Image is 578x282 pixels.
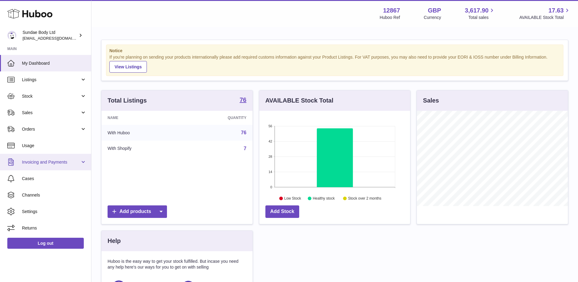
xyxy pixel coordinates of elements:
[383,6,400,15] strong: 12867
[519,6,571,20] a: 17.63 AVAILABLE Stock Total
[22,110,80,116] span: Sales
[424,15,441,20] div: Currency
[465,6,489,15] span: 3,617.90
[108,237,121,245] h3: Help
[548,6,564,15] span: 17.63
[268,124,272,128] text: 56
[101,141,183,157] td: With Shopify
[268,139,272,143] text: 42
[244,146,246,151] a: 7
[101,111,183,125] th: Name
[7,31,16,40] img: internalAdmin-12867@internal.huboo.com
[465,6,496,20] a: 3,617.90 Total sales
[22,60,87,66] span: My Dashboard
[239,97,246,103] strong: 76
[108,258,246,270] p: Huboo is the easy way to get your stock fulfilled. But incase you need any help here's our ways f...
[7,238,84,249] a: Log out
[109,61,147,73] a: View Listings
[268,170,272,174] text: 14
[22,225,87,231] span: Returns
[22,209,87,215] span: Settings
[22,143,87,149] span: Usage
[22,192,87,198] span: Channels
[268,155,272,158] text: 28
[423,96,439,105] h3: Sales
[22,93,80,99] span: Stock
[270,185,272,189] text: 0
[265,96,333,105] h3: AVAILABLE Stock Total
[239,97,246,104] a: 76
[468,15,495,20] span: Total sales
[241,130,246,135] a: 76
[428,6,441,15] strong: GBP
[22,159,80,165] span: Invoicing and Payments
[183,111,252,125] th: Quantity
[284,196,301,201] text: Low Stock
[348,196,381,201] text: Stock over 2 months
[101,125,183,141] td: With Huboo
[313,196,335,201] text: Healthy stock
[23,30,77,41] div: Sundae Body Ltd
[108,96,147,105] h3: Total Listings
[519,15,571,20] span: AVAILABLE Stock Total
[22,176,87,182] span: Cases
[380,15,400,20] div: Huboo Ref
[22,126,80,132] span: Orders
[109,54,560,73] div: If you're planning on sending your products internationally please add required customs informati...
[265,205,299,218] a: Add Stock
[108,205,167,218] a: Add products
[22,77,80,83] span: Listings
[23,36,90,41] span: [EMAIL_ADDRESS][DOMAIN_NAME]
[109,48,560,54] strong: Notice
